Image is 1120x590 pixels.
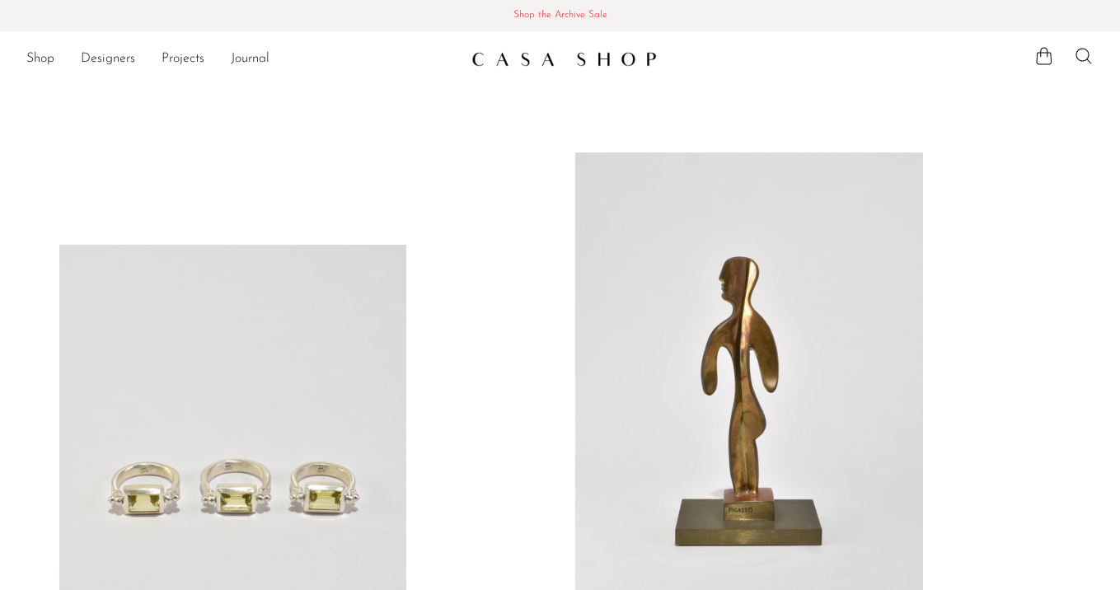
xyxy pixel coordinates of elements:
ul: NEW HEADER MENU [26,45,458,73]
a: Projects [162,49,204,70]
a: Shop [26,49,54,70]
a: Designers [81,49,135,70]
span: Shop the Archive Sale [13,7,1107,25]
nav: Desktop navigation [26,45,458,73]
a: Journal [231,49,269,70]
